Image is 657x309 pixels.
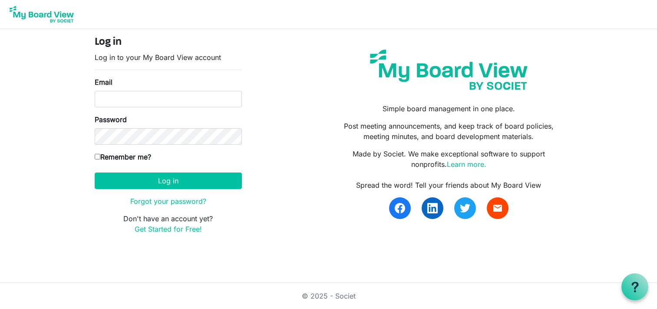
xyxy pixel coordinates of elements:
[95,173,242,189] button: Log in
[335,103,562,114] p: Simple board management in one place.
[95,52,242,63] p: Log in to your My Board View account
[95,154,100,159] input: Remember me?
[363,43,534,96] img: my-board-view-societ.svg
[95,36,242,49] h4: Log in
[447,160,486,169] a: Learn more.
[335,180,562,190] div: Spread the word! Tell your friends about My Board View
[460,203,470,213] img: twitter.svg
[7,3,76,25] img: My Board View Logo
[95,152,151,162] label: Remember me?
[427,203,438,213] img: linkedin.svg
[335,121,562,142] p: Post meeting announcements, and keep track of board policies, meeting minutes, and board developm...
[95,114,127,125] label: Password
[492,203,503,213] span: email
[135,225,202,233] a: Get Started for Free!
[335,149,562,169] p: Made by Societ. We make exceptional software to support nonprofits.
[487,197,508,219] a: email
[302,292,356,300] a: © 2025 - Societ
[130,197,206,206] a: Forgot your password?
[95,213,242,234] p: Don't have an account yet?
[395,203,405,213] img: facebook.svg
[95,77,112,87] label: Email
